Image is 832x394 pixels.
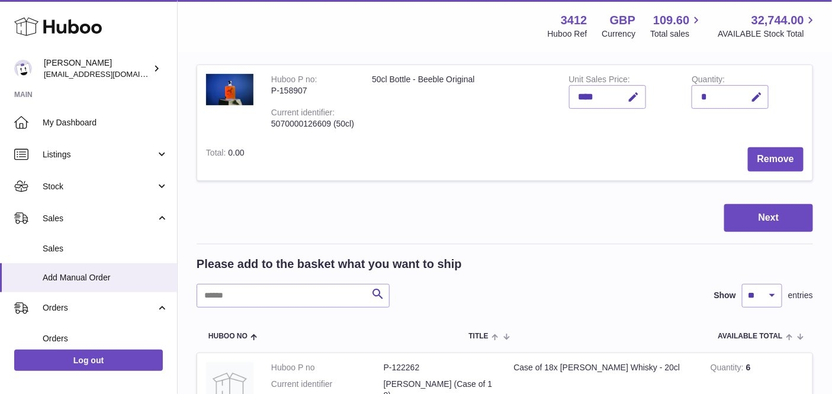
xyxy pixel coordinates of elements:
[718,12,818,40] a: 32,744.00 AVAILABLE Stock Total
[363,65,560,138] td: 50cl Bottle - Beeble Original
[43,117,168,128] span: My Dashboard
[602,28,636,40] div: Currency
[469,332,489,340] span: Title
[610,12,635,28] strong: GBP
[788,290,813,301] span: entries
[718,28,818,40] span: AVAILABLE Stock Total
[43,333,168,344] span: Orders
[711,363,746,375] strong: Quantity
[43,302,156,314] span: Orders
[43,181,156,192] span: Stock
[548,28,587,40] div: Huboo Ref
[197,256,462,272] h2: Please add to the basket what you want to ship
[206,148,228,160] label: Total
[44,69,174,79] span: [EMAIL_ADDRESS][DOMAIN_NAME]
[561,12,587,28] strong: 3412
[44,57,150,80] div: [PERSON_NAME]
[43,149,156,160] span: Listings
[724,204,813,232] button: Next
[271,108,335,120] div: Current identifier
[569,75,630,87] label: Unit Sales Price
[228,148,244,157] span: 0.00
[384,362,496,373] dd: P-122262
[650,28,703,40] span: Total sales
[43,243,168,254] span: Sales
[650,12,703,40] a: 109.60 Total sales
[271,118,354,130] div: 5070000126609 (50cl)
[14,60,32,77] img: info@beeble.buzz
[43,213,156,224] span: Sales
[718,332,783,340] span: AVAILABLE Total
[751,12,804,28] span: 32,744.00
[271,75,317,87] div: Huboo P no
[206,74,253,105] img: 50cl Bottle - Beeble Original
[271,85,354,96] div: P-158907
[271,362,384,373] dt: Huboo P no
[714,290,736,301] label: Show
[653,12,689,28] span: 109.60
[208,332,248,340] span: Huboo no
[14,350,163,371] a: Log out
[692,75,725,87] label: Quantity
[43,272,168,283] span: Add Manual Order
[748,147,804,172] button: Remove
